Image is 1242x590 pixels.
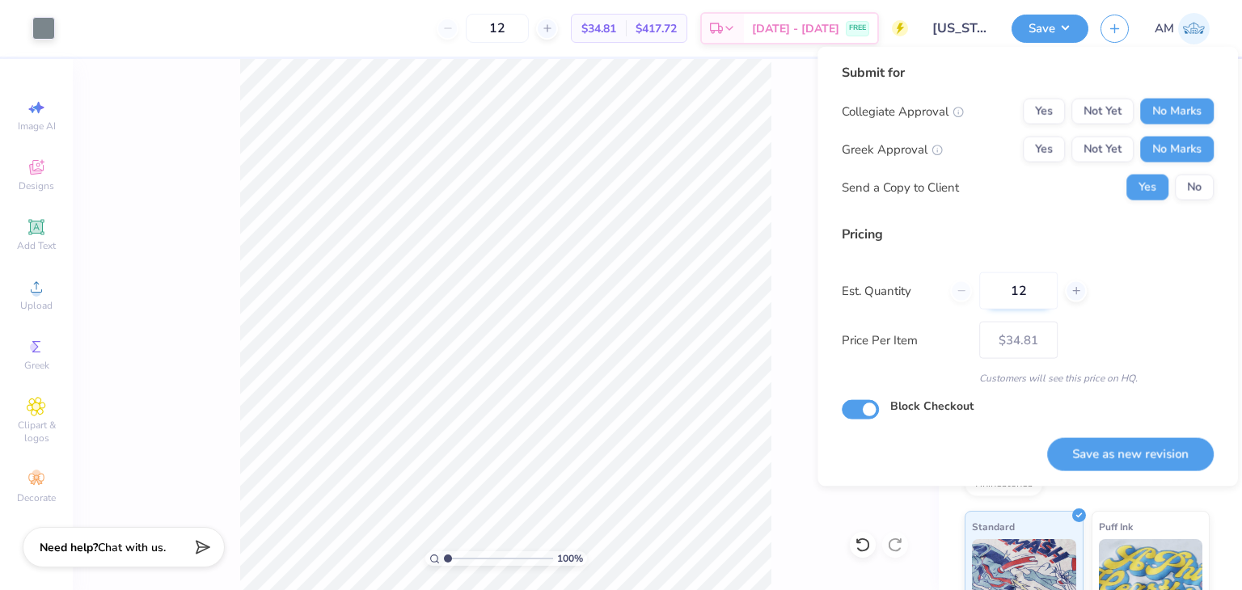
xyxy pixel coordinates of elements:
span: Image AI [18,120,56,133]
span: FREE [849,23,866,34]
div: Send a Copy to Client [842,178,959,196]
button: Not Yet [1071,99,1134,124]
div: Pricing [842,225,1214,244]
span: Puff Ink [1099,518,1133,535]
span: Upload [20,299,53,312]
button: Save [1012,15,1088,43]
div: Greek Approval [842,140,943,158]
button: Yes [1023,99,1065,124]
input: Untitled Design [920,12,999,44]
span: Clipart & logos [8,419,65,445]
span: $417.72 [636,20,677,37]
strong: Need help? [40,540,98,555]
span: AM [1155,19,1174,38]
span: Chat with us. [98,540,166,555]
button: Yes [1023,137,1065,162]
button: Save as new revision [1047,437,1214,470]
span: Greek [24,359,49,372]
input: – – [979,272,1058,310]
span: $34.81 [581,20,616,37]
button: No Marks [1140,99,1214,124]
label: Block Checkout [890,398,974,415]
span: Decorate [17,491,56,504]
button: Yes [1126,175,1168,200]
span: Standard [972,518,1015,535]
div: Customers will see this price on HQ. [842,371,1214,386]
button: No [1175,175,1214,200]
img: Abhinav Mohan [1178,13,1210,44]
span: 100 % [557,551,583,566]
div: Collegiate Approval [842,102,964,120]
input: – – [466,14,529,43]
label: Est. Quantity [842,281,938,300]
button: Not Yet [1071,137,1134,162]
button: No Marks [1140,137,1214,162]
span: [DATE] - [DATE] [752,20,839,37]
div: Submit for [842,63,1214,82]
a: AM [1155,13,1210,44]
span: Designs [19,179,54,192]
label: Price Per Item [842,331,967,349]
span: Add Text [17,239,56,252]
